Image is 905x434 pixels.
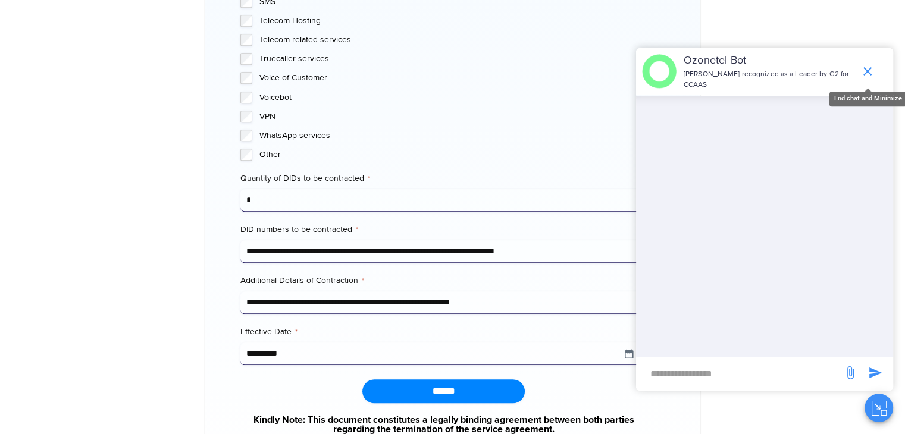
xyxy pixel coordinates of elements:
[838,361,862,385] span: send message
[865,394,893,422] button: Close chat
[259,72,647,84] label: Voice of Customer
[642,54,677,89] img: header
[240,326,647,338] label: Effective Date
[856,59,879,83] span: end chat or minimize
[684,53,854,69] p: Ozonetel Bot
[863,361,887,385] span: send message
[240,415,647,434] a: Kindly Note: This document constitutes a legally binding agreement between both parties regarding...
[240,172,647,184] label: Quantity of DIDs to be contracted
[259,149,647,161] label: Other
[259,15,647,27] label: Telecom Hosting
[240,224,647,235] label: DID numbers to be contracted
[642,363,837,385] div: new-msg-input
[259,53,647,65] label: Truecaller services
[259,130,647,141] label: WhatsApp services
[259,92,647,103] label: Voicebot
[259,111,647,122] label: VPN
[684,69,854,90] p: [PERSON_NAME] recognized as a Leader by G2 for CCAAS
[259,34,647,46] label: Telecom related services
[240,275,647,287] label: Additional Details of Contraction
